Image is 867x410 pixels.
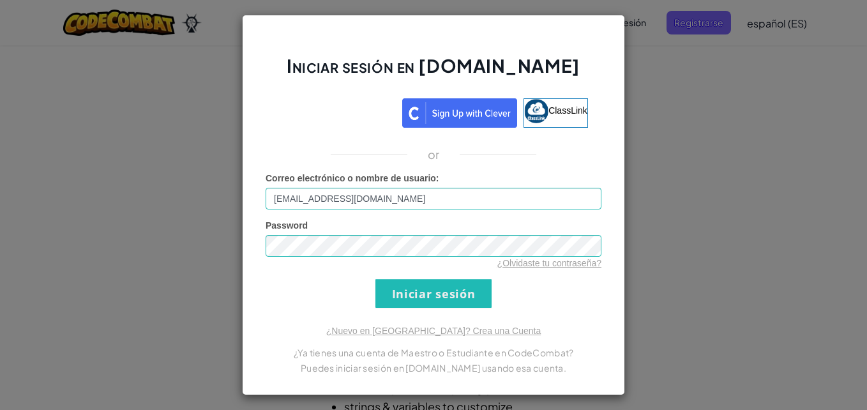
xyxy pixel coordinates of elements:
span: Password [266,220,308,231]
label: : [266,172,439,185]
img: clever_sso_button@2x.png [402,98,517,128]
input: Iniciar sesión [375,279,492,308]
h2: Iniciar sesión en [DOMAIN_NAME] [266,54,601,91]
p: Puedes iniciar sesión en [DOMAIN_NAME] usando esa cuenta. [266,360,601,376]
iframe: Sign in with Google Button [273,97,402,125]
span: ClassLink [548,105,587,116]
img: classlink-logo-small.png [524,99,548,123]
span: Correo electrónico o nombre de usuario [266,173,436,183]
a: ¿Nuevo en [GEOGRAPHIC_DATA]? Crea una Cuenta [326,326,541,336]
p: ¿Ya tienes una cuenta de Maestro o Estudiante en CodeCombat? [266,345,601,360]
a: ¿Olvidaste tu contraseña? [497,258,601,268]
p: or [428,147,440,162]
